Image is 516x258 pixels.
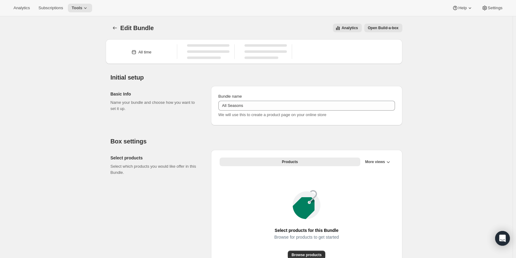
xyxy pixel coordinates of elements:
[333,24,362,32] button: View all analytics related to this specific bundles, within certain timeframes
[274,233,339,241] span: Browse for products to get started
[111,100,201,112] p: Name your bundle and choose how you want to set it up.
[488,6,502,10] span: Settings
[10,4,33,12] button: Analytics
[38,6,63,10] span: Subscriptions
[275,226,338,235] span: Select products for this Bundle
[342,25,358,30] span: Analytics
[68,4,92,12] button: Tools
[368,25,399,30] span: Open Build-a-box
[458,6,467,10] span: Help
[111,24,119,32] button: Bundles
[111,74,402,81] h2: Initial setup
[218,101,395,111] input: ie. Smoothie box
[111,155,201,161] h2: Select products
[448,4,476,12] button: Help
[218,112,326,117] span: We will use this to create a product page on your online store
[495,231,510,246] div: Open Intercom Messenger
[14,6,30,10] span: Analytics
[35,4,67,12] button: Subscriptions
[111,163,201,176] p: Select which products you would like offer in this Bundle.
[138,49,151,55] div: All time
[111,91,201,97] h2: Basic Info
[364,24,402,32] button: View links to open the build-a-box on the online store
[218,94,242,99] span: Bundle name
[282,159,298,164] span: Products
[365,159,385,164] span: More views
[72,6,82,10] span: Tools
[120,25,154,31] span: Edit Bundle
[111,138,402,145] h2: Box settings
[291,252,322,257] span: Browse products
[478,4,506,12] button: Settings
[362,158,394,166] button: More views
